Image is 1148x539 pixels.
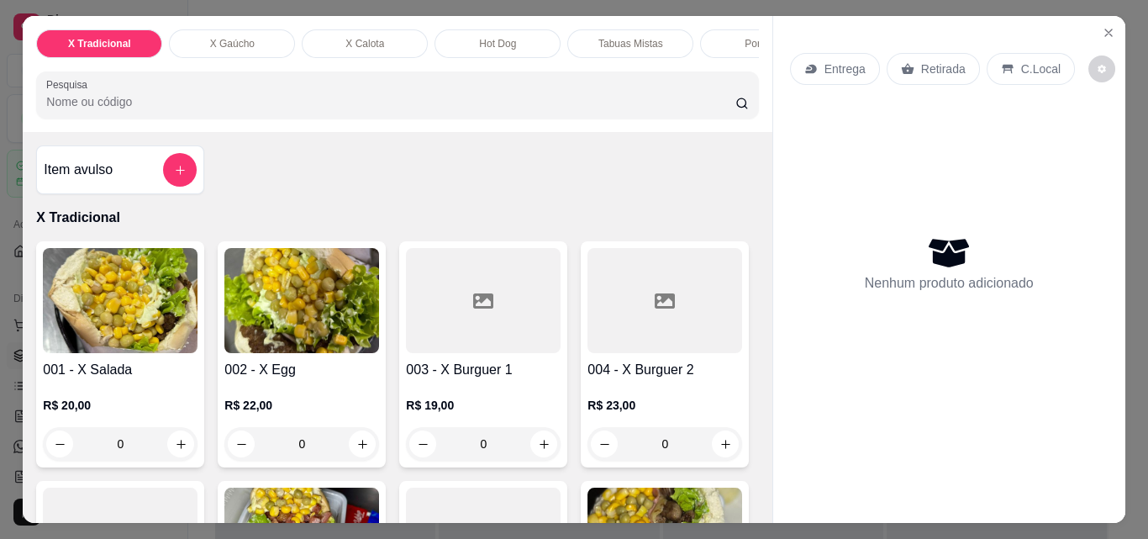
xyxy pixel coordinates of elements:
button: add-separate-item [163,153,197,187]
img: product-image [224,248,379,353]
h4: 004 - X Burguer 2 [587,360,742,380]
p: C.Local [1021,61,1061,77]
p: R$ 20,00 [43,397,197,414]
p: R$ 23,00 [587,397,742,414]
p: X Tradicional [36,208,758,228]
p: Tabuas Mistas [598,37,663,50]
h4: Item avulso [44,160,113,180]
button: Close [1095,19,1122,46]
p: R$ 19,00 [406,397,561,414]
h4: 001 - X Salada [43,360,197,380]
p: X Gaúcho [210,37,255,50]
p: R$ 22,00 [224,397,379,414]
h4: 002 - X Egg [224,360,379,380]
img: product-image [43,248,197,353]
p: Nenhum produto adicionado [865,273,1034,293]
p: X Calota [345,37,384,50]
p: Entrega [824,61,866,77]
p: Porções [745,37,782,50]
label: Pesquisa [46,77,93,92]
button: decrease-product-quantity [1088,55,1115,82]
input: Pesquisa [46,93,735,110]
h4: 003 - X Burguer 1 [406,360,561,380]
p: X Tradicional [68,37,131,50]
p: Retirada [921,61,966,77]
p: Hot Dog [479,37,516,50]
